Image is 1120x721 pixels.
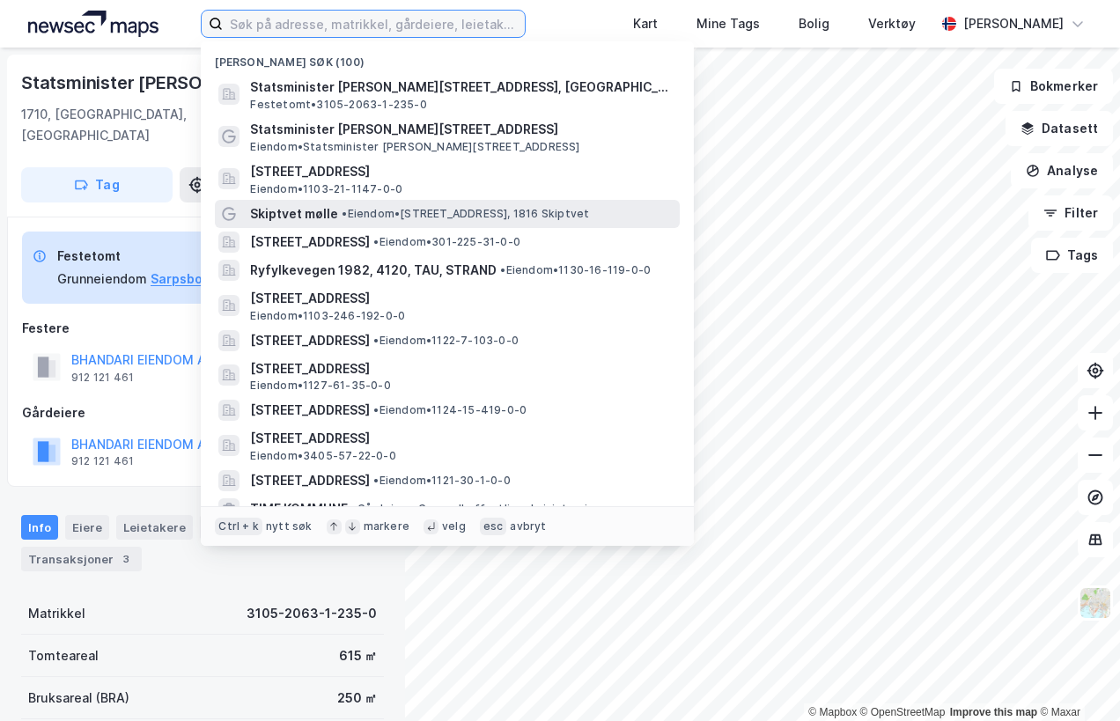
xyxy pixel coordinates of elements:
[201,41,694,73] div: [PERSON_NAME] søk (100)
[373,334,379,347] span: •
[22,318,383,339] div: Festere
[250,428,673,449] span: [STREET_ADDRESS]
[28,688,129,709] div: Bruksareal (BRA)
[500,263,651,277] span: Eiendom • 1130-16-119-0-0
[373,235,520,249] span: Eiendom • 301-225-31-0-0
[247,603,377,624] div: 3105-2063-1-235-0
[21,547,142,571] div: Transaksjoner
[57,269,147,290] div: Grunneiendom
[480,518,507,535] div: esc
[71,454,134,468] div: 912 121 461
[1011,153,1113,188] button: Analyse
[808,706,857,718] a: Mapbox
[65,515,109,540] div: Eiere
[373,403,527,417] span: Eiendom • 1124-15-419-0-0
[1079,586,1112,620] img: Z
[250,358,673,379] span: [STREET_ADDRESS]
[1006,111,1113,146] button: Datasett
[373,334,519,348] span: Eiendom • 1122-7-103-0-0
[200,515,266,540] div: Datasett
[250,379,390,393] span: Eiendom • 1127-61-35-0-0
[799,13,829,34] div: Bolig
[21,515,58,540] div: Info
[21,104,265,146] div: 1710, [GEOGRAPHIC_DATA], [GEOGRAPHIC_DATA]
[994,69,1113,104] button: Bokmerker
[250,449,395,463] span: Eiendom • 3405-57-22-0-0
[342,207,589,221] span: Eiendom • [STREET_ADDRESS], 1816 Skiptvet
[963,13,1064,34] div: [PERSON_NAME]
[21,69,340,97] div: Statsminister [PERSON_NAME] Vei 44
[339,645,377,666] div: 615 ㎡
[342,207,347,220] span: •
[364,519,409,533] div: markere
[250,119,673,140] span: Statsminister [PERSON_NAME][STREET_ADDRESS]
[250,498,348,519] span: TIME KOMMUNE
[868,13,916,34] div: Verktøy
[250,161,673,182] span: [STREET_ADDRESS]
[1031,238,1113,273] button: Tags
[250,400,370,421] span: [STREET_ADDRESS]
[373,474,379,487] span: •
[71,371,134,385] div: 912 121 461
[250,203,338,224] span: Skiptvet mølle
[57,246,267,267] div: Festetomt
[22,402,383,423] div: Gårdeiere
[266,519,313,533] div: nytt søk
[696,13,760,34] div: Mine Tags
[28,603,85,624] div: Matrikkel
[250,470,370,491] span: [STREET_ADDRESS]
[116,515,193,540] div: Leietakere
[250,260,497,281] span: Ryfylkevegen 1982, 4120, TAU, STRAND
[500,263,505,276] span: •
[28,645,99,666] div: Tomteareal
[117,550,135,568] div: 3
[223,11,524,37] input: Søk på adresse, matrikkel, gårdeiere, leietakere eller personer
[950,706,1037,718] a: Improve this map
[151,269,267,290] button: Sarpsborg, 2063/1
[510,519,546,533] div: avbryt
[1032,636,1120,721] iframe: Chat Widget
[215,518,262,535] div: Ctrl + k
[28,11,158,37] img: logo.a4113a55bc3d86da70a041830d287a7e.svg
[250,232,370,253] span: [STREET_ADDRESS]
[250,288,673,309] span: [STREET_ADDRESS]
[373,474,510,488] span: Eiendom • 1121-30-1-0-0
[21,167,173,202] button: Tag
[250,77,673,98] span: Statsminister [PERSON_NAME][STREET_ADDRESS], [GEOGRAPHIC_DATA]
[1028,195,1113,231] button: Filter
[337,688,377,709] div: 250 ㎡
[250,140,579,154] span: Eiendom • Statsminister [PERSON_NAME][STREET_ADDRESS]
[250,182,402,196] span: Eiendom • 1103-21-1147-0-0
[860,706,946,718] a: OpenStreetMap
[351,502,357,515] span: •
[442,519,466,533] div: velg
[250,309,405,323] span: Eiendom • 1103-246-192-0-0
[1032,636,1120,721] div: Kontrollprogram for chat
[373,235,379,248] span: •
[633,13,658,34] div: Kart
[373,403,379,416] span: •
[351,502,601,516] span: Gårdeiere • Generell offentlig administrasjon
[250,98,426,112] span: Festetomt • 3105-2063-1-235-0
[250,330,370,351] span: [STREET_ADDRESS]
